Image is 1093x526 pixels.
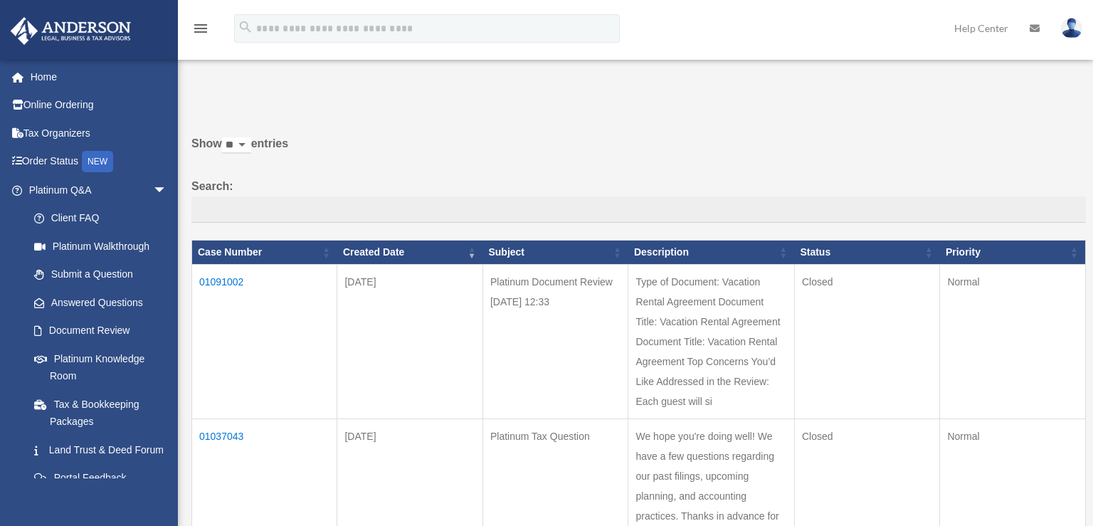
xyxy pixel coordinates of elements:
[337,265,482,419] td: [DATE]
[10,63,189,91] a: Home
[794,265,939,419] td: Closed
[482,265,628,419] td: Platinum Document Review [DATE] 12:33
[482,241,628,265] th: Subject: activate to sort column ascending
[20,261,181,289] a: Submit a Question
[337,241,482,265] th: Created Date: activate to sort column ascending
[192,20,209,37] i: menu
[20,464,181,493] a: Portal Feedback
[10,176,181,204] a: Platinum Q&Aarrow_drop_down
[1061,18,1082,38] img: User Pic
[82,151,113,172] div: NEW
[192,25,209,37] a: menu
[20,288,174,317] a: Answered Questions
[20,317,181,345] a: Document Review
[191,177,1086,223] label: Search:
[238,19,253,35] i: search
[6,17,135,45] img: Anderson Advisors Platinum Portal
[940,241,1086,265] th: Priority: activate to sort column ascending
[20,204,181,233] a: Client FAQ
[20,344,181,390] a: Platinum Knowledge Room
[153,176,181,205] span: arrow_drop_down
[222,137,251,154] select: Showentries
[191,134,1086,168] label: Show entries
[20,390,181,436] a: Tax & Bookkeeping Packages
[192,265,337,419] td: 01091002
[10,91,189,120] a: Online Ordering
[20,232,181,261] a: Platinum Walkthrough
[191,196,1086,223] input: Search:
[628,241,794,265] th: Description: activate to sort column ascending
[10,147,189,177] a: Order StatusNEW
[628,265,794,419] td: Type of Document: Vacation Rental Agreement Document Title: Vacation Rental Agreement Document Ti...
[192,241,337,265] th: Case Number: activate to sort column ascending
[794,241,939,265] th: Status: activate to sort column ascending
[20,436,181,464] a: Land Trust & Deed Forum
[10,119,189,147] a: Tax Organizers
[940,265,1086,419] td: Normal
